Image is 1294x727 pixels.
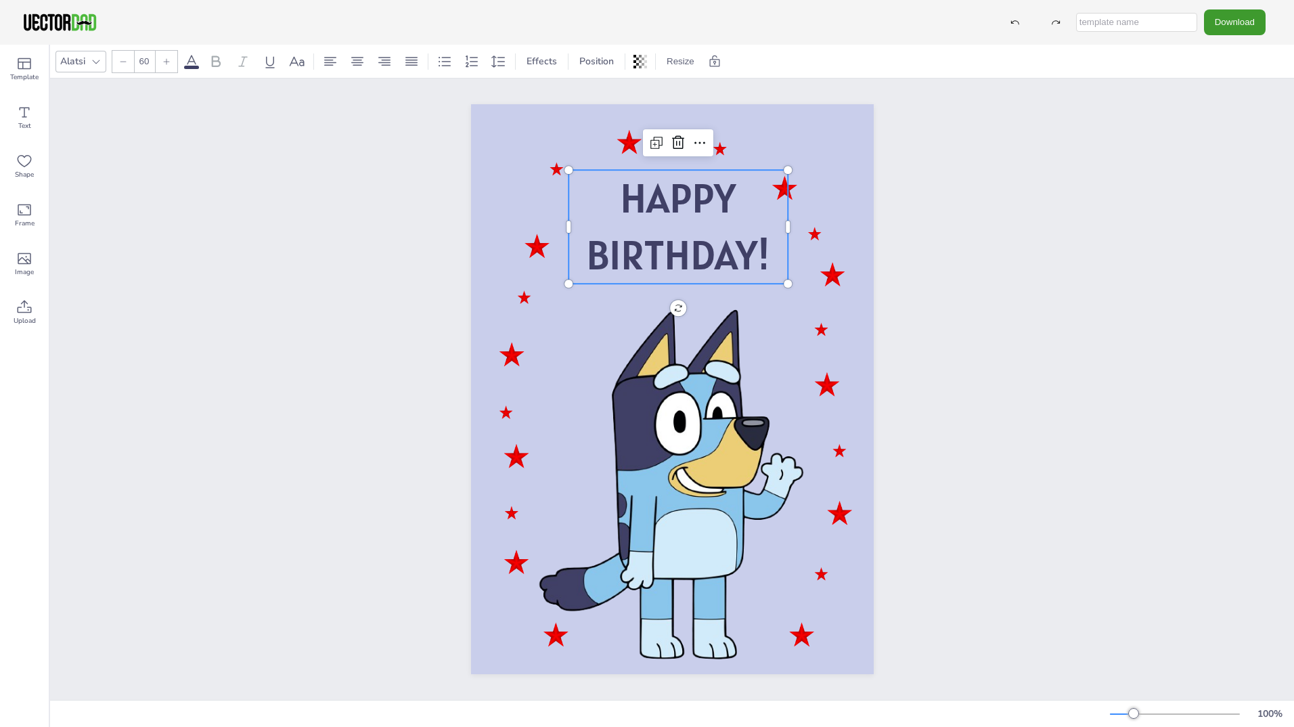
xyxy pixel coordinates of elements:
span: Text [18,120,31,131]
span: Position [577,55,617,68]
span: Shape [15,169,34,180]
input: template name [1076,13,1197,32]
span: BIRTHDAY! [586,229,770,281]
span: Image [15,267,34,278]
span: HAPPY [620,172,736,224]
span: Upload [14,315,36,326]
button: Resize [661,51,700,72]
span: Template [10,72,39,83]
img: VectorDad-1.png [22,12,98,32]
div: 100 % [1253,707,1286,720]
span: Effects [524,55,560,68]
span: Frame [15,218,35,229]
div: Alatsi [58,52,88,70]
button: Download [1204,9,1266,35]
